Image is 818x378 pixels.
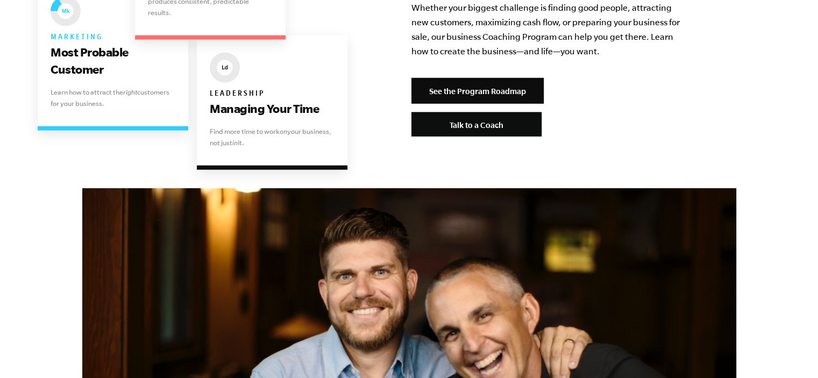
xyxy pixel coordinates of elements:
[51,31,175,44] h6: Marketing
[764,326,818,378] iframe: Chat Widget
[51,87,175,109] p: Learn how to attract the customers for your business.
[411,1,682,59] p: Whether your biggest challenge is finding good people, attracting new customers, maximizing cash ...
[210,126,335,148] p: Find more time to work your business, not just it.
[232,139,238,147] i: in
[411,112,542,137] a: Talk to a Coach
[51,44,175,78] h3: Most Probable Customer
[411,78,544,104] a: See the Program Roadmap
[450,120,503,130] span: Talk to a Coach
